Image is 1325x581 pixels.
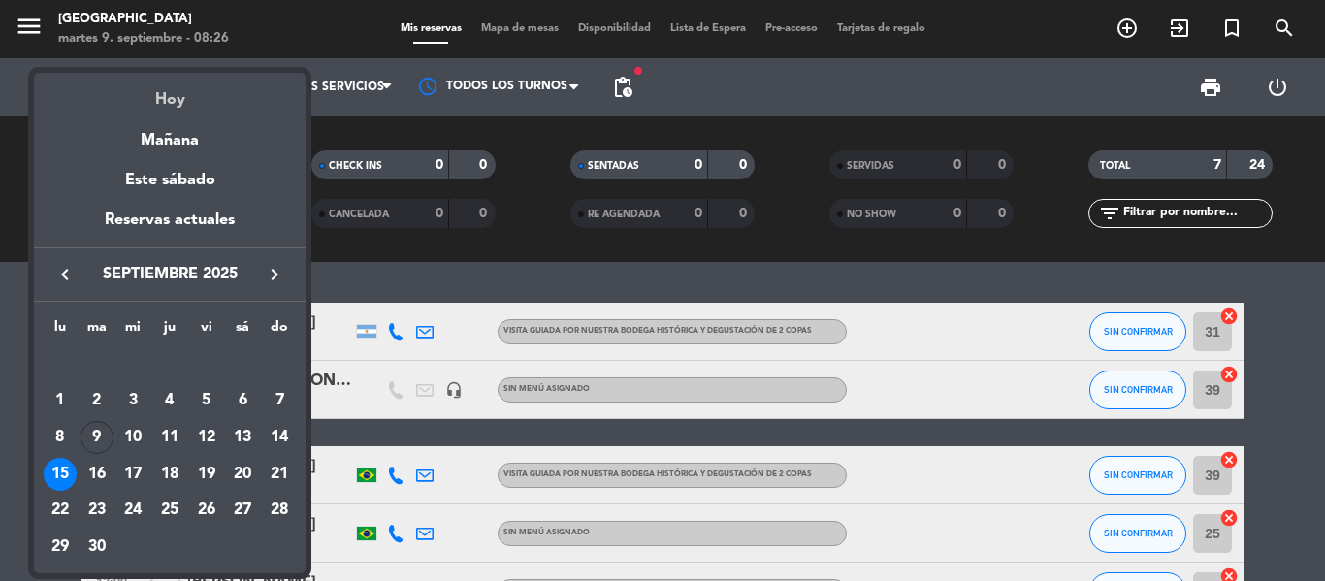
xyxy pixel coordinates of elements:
[81,458,113,491] div: 16
[34,73,306,113] div: Hoy
[44,384,77,417] div: 1
[79,316,115,346] th: martes
[263,384,296,417] div: 7
[190,421,223,454] div: 12
[79,529,115,565] td: 30 de septiembre de 2025
[82,262,257,287] span: septiembre 2025
[226,421,259,454] div: 13
[116,384,149,417] div: 3
[225,456,262,493] td: 20 de septiembre de 2025
[263,421,296,454] div: 14
[226,458,259,491] div: 20
[151,493,188,530] td: 25 de septiembre de 2025
[261,383,298,420] td: 7 de septiembre de 2025
[81,421,113,454] div: 9
[44,495,77,528] div: 22
[44,531,77,564] div: 29
[188,316,225,346] th: viernes
[42,316,79,346] th: lunes
[114,383,151,420] td: 3 de septiembre de 2025
[188,419,225,456] td: 12 de septiembre de 2025
[116,458,149,491] div: 17
[116,495,149,528] div: 24
[153,384,186,417] div: 4
[114,456,151,493] td: 17 de septiembre de 2025
[226,384,259,417] div: 6
[116,421,149,454] div: 10
[151,316,188,346] th: jueves
[114,419,151,456] td: 10 de septiembre de 2025
[81,531,113,564] div: 30
[34,113,306,153] div: Mañana
[190,384,223,417] div: 5
[42,346,298,383] td: SEP.
[225,316,262,346] th: sábado
[153,458,186,491] div: 18
[42,383,79,420] td: 1 de septiembre de 2025
[42,529,79,565] td: 29 de septiembre de 2025
[151,419,188,456] td: 11 de septiembre de 2025
[263,458,296,491] div: 21
[261,456,298,493] td: 21 de septiembre de 2025
[225,383,262,420] td: 6 de septiembre de 2025
[53,263,77,286] i: keyboard_arrow_left
[44,421,77,454] div: 8
[153,495,186,528] div: 25
[190,458,223,491] div: 19
[257,262,292,287] button: keyboard_arrow_right
[79,493,115,530] td: 23 de septiembre de 2025
[151,383,188,420] td: 4 de septiembre de 2025
[79,419,115,456] td: 9 de septiembre de 2025
[34,153,306,208] div: Este sábado
[226,495,259,528] div: 27
[263,495,296,528] div: 28
[225,419,262,456] td: 13 de septiembre de 2025
[42,493,79,530] td: 22 de septiembre de 2025
[48,262,82,287] button: keyboard_arrow_left
[81,384,113,417] div: 2
[114,316,151,346] th: miércoles
[79,456,115,493] td: 16 de septiembre de 2025
[153,421,186,454] div: 11
[188,456,225,493] td: 19 de septiembre de 2025
[79,383,115,420] td: 2 de septiembre de 2025
[261,419,298,456] td: 14 de septiembre de 2025
[188,493,225,530] td: 26 de septiembre de 2025
[261,316,298,346] th: domingo
[151,456,188,493] td: 18 de septiembre de 2025
[42,456,79,493] td: 15 de septiembre de 2025
[188,383,225,420] td: 5 de septiembre de 2025
[34,208,306,247] div: Reservas actuales
[114,493,151,530] td: 24 de septiembre de 2025
[81,495,113,528] div: 23
[44,458,77,491] div: 15
[42,419,79,456] td: 8 de septiembre de 2025
[225,493,262,530] td: 27 de septiembre de 2025
[190,495,223,528] div: 26
[261,493,298,530] td: 28 de septiembre de 2025
[263,263,286,286] i: keyboard_arrow_right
